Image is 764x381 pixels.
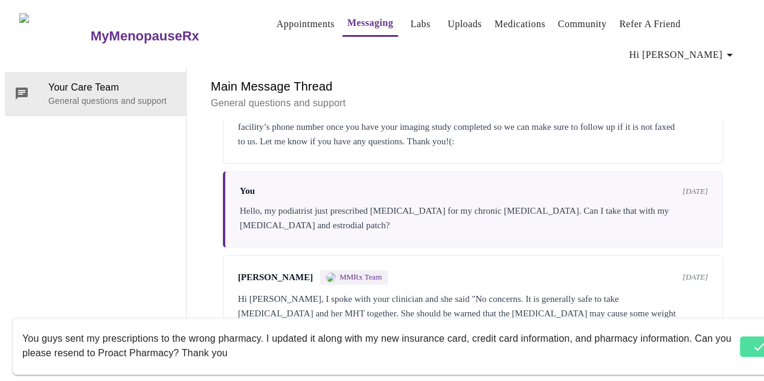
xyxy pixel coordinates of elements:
[553,12,612,36] button: Community
[624,43,742,67] button: Hi [PERSON_NAME]
[240,186,255,196] span: You
[347,14,393,31] a: Messaging
[5,72,186,115] div: Your Care TeamGeneral questions and support
[490,12,550,36] button: Medications
[22,327,737,365] textarea: Send a message about your appointment
[272,12,339,36] button: Appointments
[411,16,431,33] a: Labs
[238,292,708,335] div: Hi [PERSON_NAME], I spoke with your clinician and she said "No concerns. It is generally safe to ...
[448,16,482,33] a: Uploads
[326,272,336,282] img: MMRX
[558,16,607,33] a: Community
[443,12,487,36] button: Uploads
[19,13,89,59] img: MyMenopauseRx Logo
[495,16,545,33] a: Medications
[89,15,247,57] a: MyMenopauseRx
[48,95,176,107] p: General questions and support
[629,46,737,63] span: Hi [PERSON_NAME]
[238,272,313,283] span: [PERSON_NAME]
[401,12,440,36] button: Labs
[619,16,681,33] a: Refer a Friend
[277,16,335,33] a: Appointments
[342,11,398,37] button: Messaging
[339,272,382,282] span: MMRx Team
[91,28,199,44] h3: MyMenopauseRx
[211,96,735,110] p: General questions and support
[682,187,708,196] span: [DATE]
[682,272,708,282] span: [DATE]
[211,77,735,96] h6: Main Message Thread
[240,203,708,232] div: Hello, my podiatrist just prescribed [MEDICAL_DATA] for my chronic [MEDICAL_DATA]. Can I take tha...
[48,80,176,95] span: Your Care Team
[614,12,685,36] button: Refer a Friend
